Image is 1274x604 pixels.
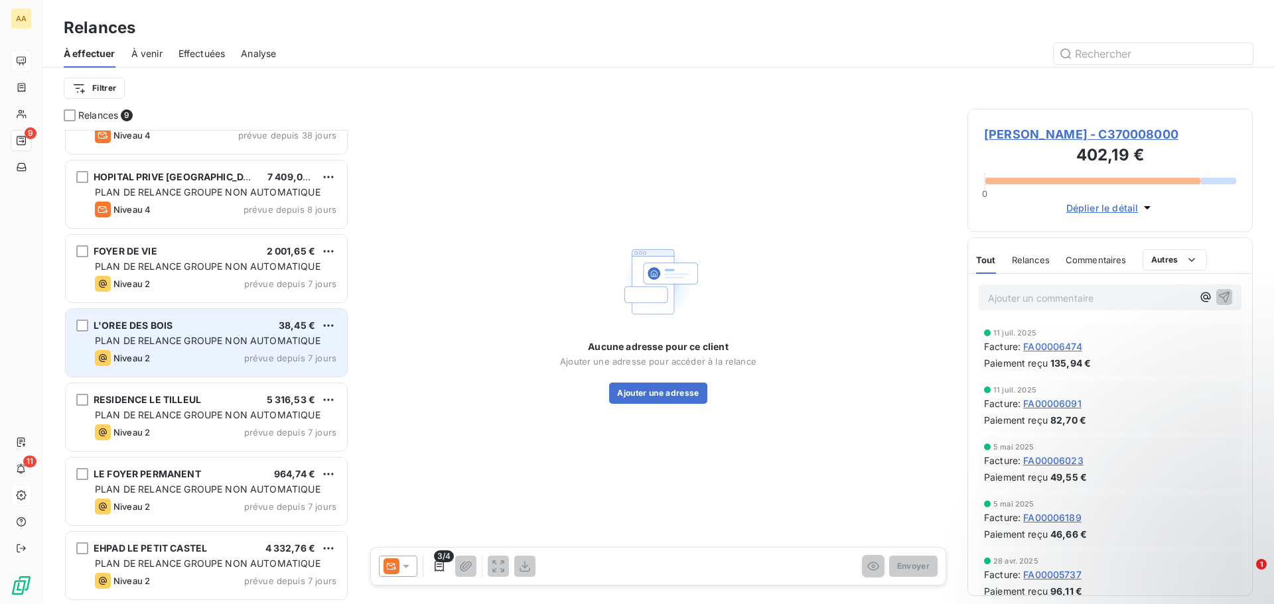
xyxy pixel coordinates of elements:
[984,356,1048,370] span: Paiement reçu
[1229,559,1261,591] iframe: Intercom live chat
[113,427,150,438] span: Niveau 2
[984,511,1021,524] span: Facture :
[11,575,32,596] img: Logo LeanPay
[244,427,336,438] span: prévue depuis 7 jours
[1023,339,1082,353] span: FA00006474
[1050,356,1091,370] span: 135,94 €
[1050,470,1087,484] span: 49,55 €
[94,542,207,554] span: EHPAD LE PETIT CASTEL
[984,527,1048,541] span: Paiement reçu
[1023,568,1082,581] span: FA00005737
[113,501,150,512] span: Niveau 2
[993,443,1034,451] span: 5 mai 2025
[113,130,151,141] span: Niveau 4
[279,320,315,331] span: 38,45 €
[95,335,320,346] span: PLAN DE RELANCE GROUPE NON AUTOMATIQUE
[274,468,315,479] span: 964,74 €
[267,171,318,182] span: 7 409,03 €
[94,394,201,405] span: RESIDENCE LE TILLEUL
[23,455,36,467] span: 11
[11,130,31,151] a: 9
[244,575,336,586] span: prévue depuis 7 jours
[1143,249,1207,271] button: Autres
[94,245,157,257] span: FOYER DE VIE
[984,568,1021,581] span: Facture :
[609,383,707,404] button: Ajouter une adresse
[993,500,1034,508] span: 5 mai 2025
[984,396,1021,410] span: Facture :
[984,339,1021,353] span: Facture :
[94,468,201,479] span: LE FOYER PERMANENT
[113,278,150,289] span: Niveau 2
[984,413,1048,427] span: Paiement reçu
[113,575,150,586] span: Niveau 2
[267,245,316,257] span: 2 001,65 €
[244,204,336,215] span: prévue depuis 8 jours
[131,47,163,60] span: À venir
[11,8,32,29] div: AA
[94,171,265,182] span: HOPITAL PRIVE [GEOGRAPHIC_DATA]
[993,386,1036,394] span: 11 juil. 2025
[982,188,987,199] span: 0
[993,329,1036,337] span: 11 juil. 2025
[984,143,1236,170] h3: 402,19 €
[113,353,150,363] span: Niveau 2
[1023,396,1082,410] span: FA00006091
[94,320,173,331] span: L'OREE DES BOIS
[993,557,1038,565] span: 28 avr. 2025
[64,130,349,604] div: grid
[560,356,756,367] span: Ajouter une adresse pour accéder à la relance
[1066,255,1127,265] span: Commentaires
[64,16,135,40] h3: Relances
[64,47,115,60] span: À effectuer
[241,47,276,60] span: Analyse
[976,255,996,265] span: Tout
[1066,201,1139,215] span: Déplier le détail
[1050,413,1086,427] span: 82,70 €
[95,483,320,495] span: PLAN DE RELANCE GROUPE NON AUTOMATIQUE
[1009,475,1274,568] iframe: Intercom notifications message
[588,340,728,353] span: Aucune adresse pour ce client
[1054,43,1253,64] input: Rechercher
[95,409,320,420] span: PLAN DE RELANCE GROUPE NON AUTOMATIQUE
[113,204,151,215] span: Niveau 4
[1012,255,1050,265] span: Relances
[984,453,1021,467] span: Facture :
[984,470,1048,484] span: Paiement reçu
[1050,584,1082,598] span: 96,11 €
[984,584,1048,598] span: Paiement reçu
[267,394,316,405] span: 5 316,53 €
[25,127,36,139] span: 9
[244,501,336,512] span: prévue depuis 7 jours
[64,78,125,99] button: Filtrer
[95,261,320,272] span: PLAN DE RELANCE GROUPE NON AUTOMATIQUE
[95,558,320,569] span: PLAN DE RELANCE GROUPE NON AUTOMATIQUE
[434,550,454,562] span: 3/4
[78,109,118,122] span: Relances
[265,542,316,554] span: 4 332,76 €
[244,353,336,363] span: prévue depuis 7 jours
[95,186,320,198] span: PLAN DE RELANCE GROUPE NON AUTOMATIQUE
[616,239,701,324] img: Empty state
[244,278,336,289] span: prévue depuis 7 jours
[238,130,336,141] span: prévue depuis 38 jours
[889,556,938,577] button: Envoyer
[1023,453,1084,467] span: FA00006023
[1062,200,1159,215] button: Déplier le détail
[178,47,226,60] span: Effectuées
[984,125,1236,143] span: [PERSON_NAME] - C370008000
[1256,559,1267,570] span: 1
[121,109,133,121] span: 9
